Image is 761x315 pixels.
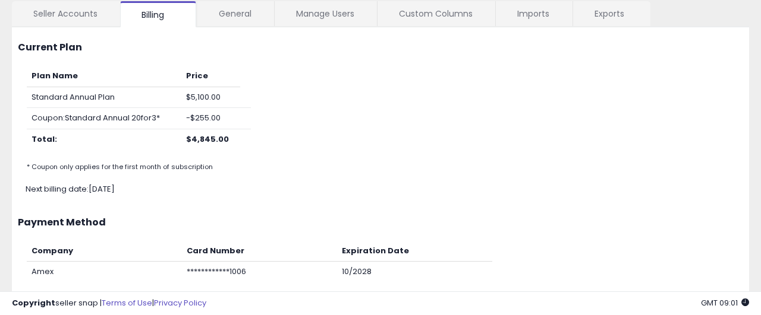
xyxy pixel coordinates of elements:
th: Plan Name [27,66,181,87]
span: 2025-08-15 09:01 GMT [701,297,749,308]
h3: Current Plan [18,42,743,53]
td: -$255.00 [181,108,240,129]
td: Standard Annual Plan [27,87,181,108]
th: Card Number [182,241,337,262]
a: Exports [573,1,649,26]
a: Custom Columns [378,1,494,26]
a: General [197,1,273,26]
a: Privacy Policy [154,297,206,308]
strong: Copyright [12,297,55,308]
div: seller snap | | [12,298,206,309]
td: Coupon: Standard Annual 20for3* [27,108,181,129]
th: Expiration Date [337,241,492,262]
a: Seller Accounts [12,1,119,26]
a: Billing [120,1,196,27]
b: Total: [32,133,57,145]
b: $4,845.00 [186,133,229,145]
a: Manage Users [275,1,376,26]
td: $5,100.00 [181,87,240,108]
small: * Coupon only applies for the first month of subscription [27,162,213,171]
div: Next billing date: [DATE] [17,184,760,195]
td: Amex [27,262,182,282]
td: 10/2028 [337,262,492,282]
a: Imports [496,1,571,26]
th: Company [27,241,182,262]
th: Price [181,66,240,87]
a: Terms of Use [102,297,152,308]
h3: Payment Method [18,217,743,228]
